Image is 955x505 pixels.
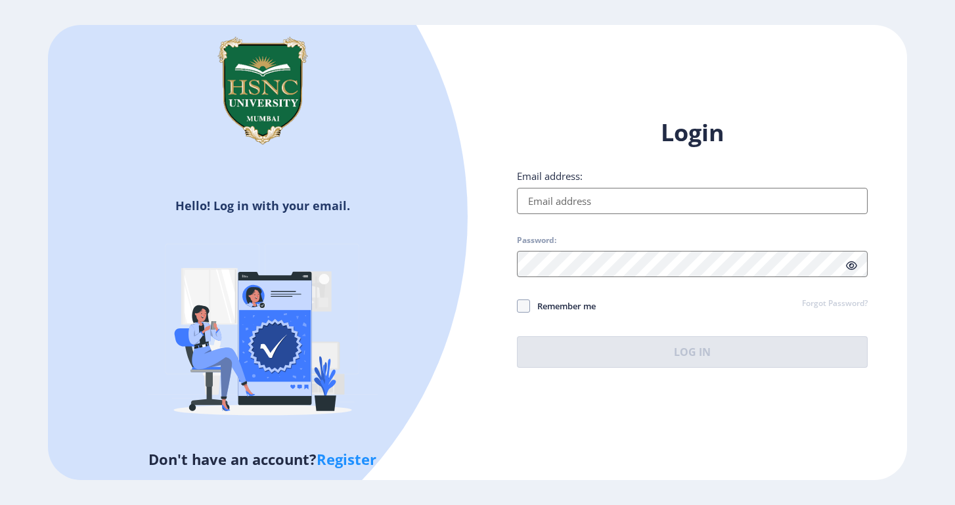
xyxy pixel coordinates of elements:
h5: Don't have an account? [58,449,468,470]
a: Register [317,449,376,469]
input: Email address [517,188,868,214]
label: Password: [517,235,556,246]
a: Forgot Password? [802,298,868,310]
label: Email address: [517,169,583,183]
img: Verified-rafiki.svg [148,219,378,449]
h1: Login [517,117,868,148]
button: Log In [517,336,868,368]
img: hsnc.png [197,25,328,156]
span: Remember me [530,298,596,314]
